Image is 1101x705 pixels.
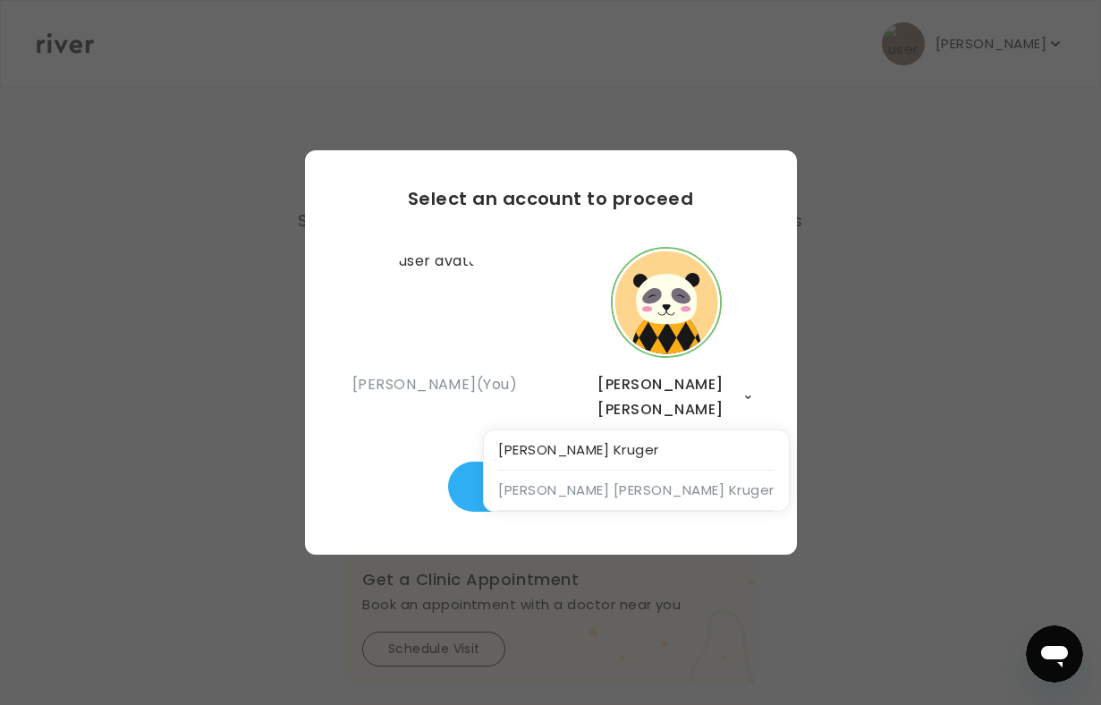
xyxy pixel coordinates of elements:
button: user avatar [379,247,490,358]
iframe: Button to launch messaging window [1026,625,1083,683]
p: [PERSON_NAME] (You) [352,372,518,397]
div: [PERSON_NAME] Kruger [484,430,788,471]
img: user avatar [381,249,488,356]
button: dependent avatar [611,247,722,358]
h3: Select an account to proceed [408,186,693,211]
span: [PERSON_NAME] [PERSON_NAME] [580,372,742,422]
img: dependent avatar [613,249,720,356]
button: Continue [448,462,654,512]
button: [PERSON_NAME] [PERSON_NAME] [580,372,754,422]
div: [PERSON_NAME] [PERSON_NAME] Kruger [484,471,788,511]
